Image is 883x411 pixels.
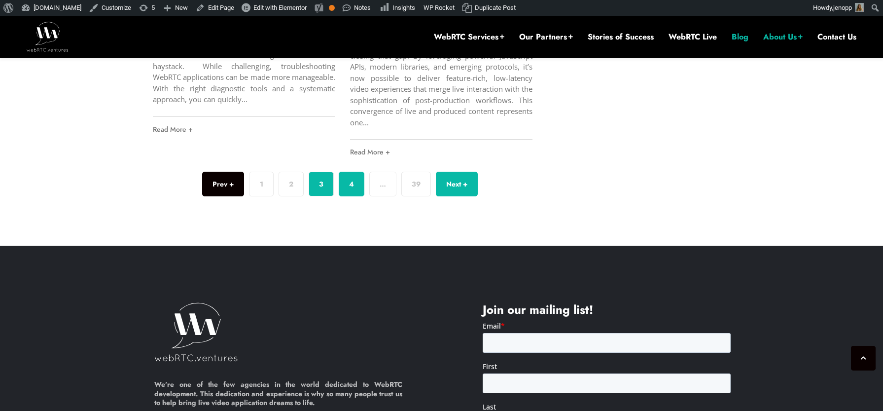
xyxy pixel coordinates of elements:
img: WebRTC.ventures [27,22,69,51]
span: Edit with Elementor [253,4,307,11]
a: Next + [436,172,478,196]
span: jenopp [833,4,852,11]
a: WebRTC Live [669,32,717,42]
a: 1 [249,172,274,196]
a: Prev + [202,172,244,196]
a: About Us [763,32,803,42]
span: … [369,172,396,196]
h4: Join our mailing list! [483,302,731,317]
a: Our Partners [519,32,573,42]
a: Contact Us [817,32,856,42]
a: 39 [401,172,431,196]
a: 2 [279,172,304,196]
a: Blog [732,32,748,42]
span: Insights [392,4,415,11]
div: OK [329,5,335,11]
a: Read More + [350,140,532,164]
a: Read More + [153,117,335,142]
a: Stories of Success [588,32,654,42]
a: 4 [339,172,364,196]
span: 3 [309,172,334,196]
a: WebRTC Services [434,32,504,42]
